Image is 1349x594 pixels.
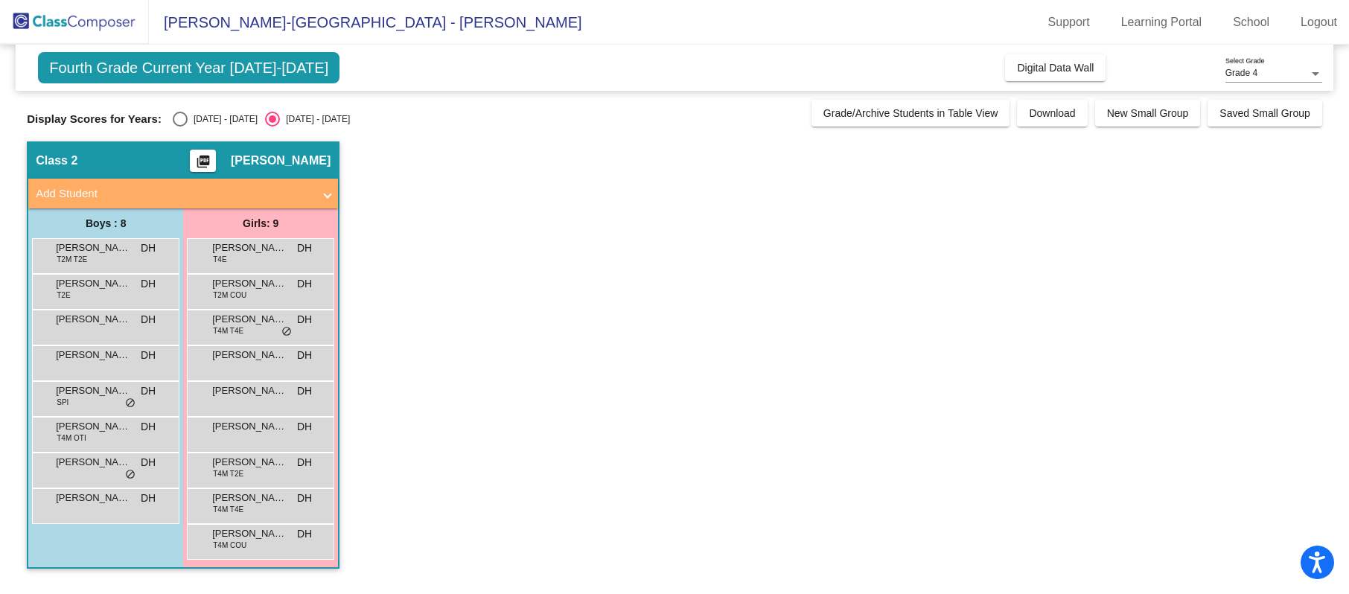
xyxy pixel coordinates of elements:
[56,348,130,363] span: [PERSON_NAME]
[212,383,287,398] span: [PERSON_NAME]
[297,348,312,363] span: DH
[57,432,86,444] span: T4M OTI
[231,153,331,168] span: [PERSON_NAME]
[212,526,287,541] span: [PERSON_NAME]
[57,254,87,265] span: T2M T2E
[212,419,287,434] span: [PERSON_NAME]
[212,276,287,291] span: [PERSON_NAME]
[212,491,287,505] span: [PERSON_NAME]
[190,150,216,172] button: Print Students Details
[1095,100,1201,127] button: New Small Group
[297,383,312,399] span: DH
[125,469,135,481] span: do_not_disturb_alt
[141,491,156,506] span: DH
[1005,54,1106,81] button: Digital Data Wall
[1107,107,1189,119] span: New Small Group
[1219,107,1310,119] span: Saved Small Group
[141,348,156,363] span: DH
[183,208,338,238] div: Girls: 9
[213,290,246,301] span: T2M COU
[56,419,130,434] span: [PERSON_NAME]
[1017,100,1087,127] button: Download
[213,254,226,265] span: T4E
[36,153,77,168] span: Class 2
[141,312,156,328] span: DH
[141,240,156,256] span: DH
[173,112,350,127] mat-radio-group: Select an option
[56,240,130,255] span: [PERSON_NAME]
[281,326,292,338] span: do_not_disturb_alt
[1289,10,1349,34] a: Logout
[38,52,339,83] span: Fourth Grade Current Year [DATE]-[DATE]
[1221,10,1281,34] a: School
[297,240,312,256] span: DH
[1225,68,1257,78] span: Grade 4
[212,240,287,255] span: [PERSON_NAME]
[297,491,312,506] span: DH
[56,312,130,327] span: [PERSON_NAME]
[1109,10,1214,34] a: Learning Portal
[141,276,156,292] span: DH
[57,397,68,408] span: SPI
[141,455,156,470] span: DH
[1017,62,1094,74] span: Digital Data Wall
[28,208,183,238] div: Boys : 8
[280,112,350,126] div: [DATE] - [DATE]
[212,348,287,363] span: [PERSON_NAME]
[28,179,338,208] mat-expansion-panel-header: Add Student
[297,276,312,292] span: DH
[1029,107,1075,119] span: Download
[213,540,246,551] span: T4M COU
[194,154,212,175] mat-icon: picture_as_pdf
[213,504,243,515] span: T4M T4E
[125,397,135,409] span: do_not_disturb_alt
[141,383,156,399] span: DH
[823,107,998,119] span: Grade/Archive Students in Table View
[213,468,243,479] span: T4M T2E
[1036,10,1102,34] a: Support
[212,455,287,470] span: [PERSON_NAME]
[56,491,130,505] span: [PERSON_NAME]
[297,455,312,470] span: DH
[297,419,312,435] span: DH
[141,419,156,435] span: DH
[297,526,312,542] span: DH
[149,10,582,34] span: [PERSON_NAME]-[GEOGRAPHIC_DATA] - [PERSON_NAME]
[213,325,243,336] span: T4M T4E
[57,290,70,301] span: T2E
[1208,100,1321,127] button: Saved Small Group
[297,312,312,328] span: DH
[56,455,130,470] span: [PERSON_NAME]
[212,312,287,327] span: [PERSON_NAME]
[36,185,313,202] mat-panel-title: Add Student
[811,100,1010,127] button: Grade/Archive Students in Table View
[188,112,258,126] div: [DATE] - [DATE]
[56,276,130,291] span: [PERSON_NAME]
[56,383,130,398] span: [PERSON_NAME]
[27,112,162,126] span: Display Scores for Years:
